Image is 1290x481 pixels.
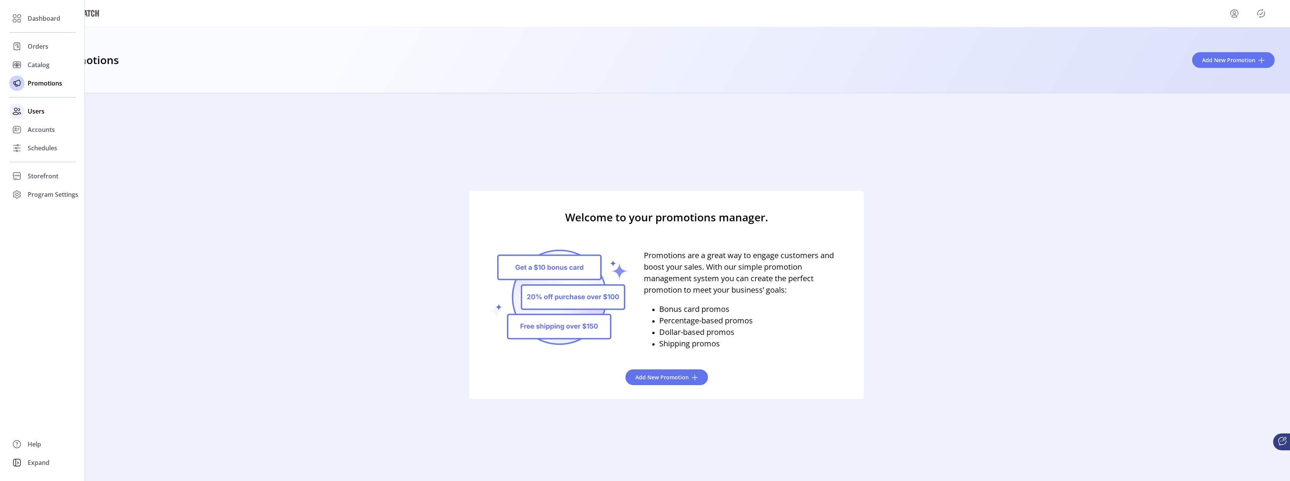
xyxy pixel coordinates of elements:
[625,369,708,385] button: Add New Promotion
[659,326,753,338] p: Dollar-based promos
[28,143,57,153] span: Schedules
[28,125,55,134] span: Accounts
[28,440,41,449] span: Help
[28,190,78,199] span: Program Settings
[28,458,50,467] span: Expand
[28,42,48,51] span: Orders
[635,373,689,381] span: Add New Promotion
[659,315,753,326] p: Percentage-based promos
[1202,56,1255,64] span: Add New Promotion
[644,250,845,296] p: Promotions are a great way to engage customers and boost your sales. With our simple promotion ma...
[28,171,58,181] span: Storefront
[1192,52,1275,68] button: Add New Promotion
[565,200,768,234] h3: Welcome to your promotions manager.
[58,52,119,69] h3: Promotions
[1255,7,1267,20] button: Publisher Panel
[28,107,45,116] span: Users
[1228,7,1240,20] button: menu
[659,303,753,315] p: Bonus card promos
[28,14,60,23] span: Dashboard
[28,60,50,69] span: Catalog
[28,79,62,88] span: Promotions
[659,338,753,349] p: Shipping promos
